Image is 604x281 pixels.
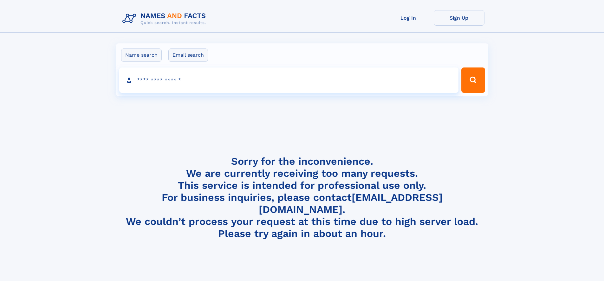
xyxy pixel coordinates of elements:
[120,155,484,240] h4: Sorry for the inconvenience. We are currently receiving too many requests. This service is intend...
[120,10,211,27] img: Logo Names and Facts
[259,191,443,215] a: [EMAIL_ADDRESS][DOMAIN_NAME]
[461,67,485,93] button: Search Button
[434,10,484,26] a: Sign Up
[121,48,162,62] label: Name search
[383,10,434,26] a: Log In
[168,48,208,62] label: Email search
[119,67,459,93] input: search input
